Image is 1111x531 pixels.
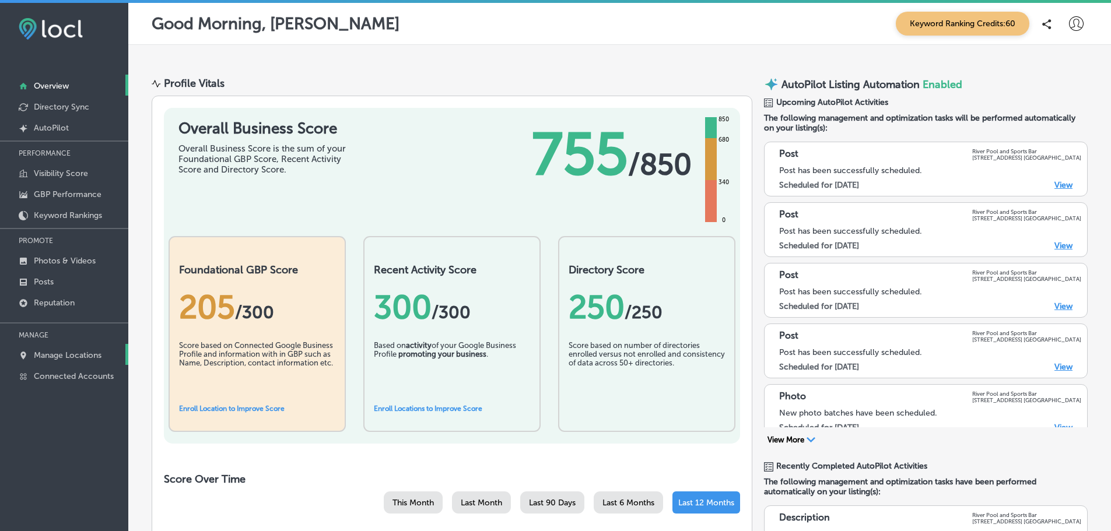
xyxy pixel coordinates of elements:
[779,423,859,432] label: Scheduled for [DATE]
[781,78,920,91] p: AutoPilot Listing Automation
[678,498,734,508] span: Last 12 Months
[972,391,1081,397] p: River Pool and Sports Bar
[374,288,530,326] div: 300
[34,210,102,220] p: Keyword Rankings
[179,341,335,399] div: Score based on Connected Google Business Profile and information with in GBP such as Name, Descri...
[179,263,335,276] h2: Foundational GBP Score
[178,143,353,175] div: Overall Business Score is the sum of your Foundational GBP Score, Recent Activity Score and Direc...
[164,473,740,486] h2: Score Over Time
[923,78,962,91] span: Enabled
[152,14,399,33] p: Good Morning, [PERSON_NAME]
[34,102,89,112] p: Directory Sync
[779,362,859,372] label: Scheduled for [DATE]
[779,512,830,525] p: Description
[776,461,927,471] span: Recently Completed AutoPilot Activities
[972,215,1081,221] p: [STREET_ADDRESS] [GEOGRAPHIC_DATA]
[1054,301,1073,311] a: View
[34,256,96,266] p: Photos & Videos
[34,168,88,178] p: Visibility Score
[1054,241,1073,251] a: View
[398,350,486,358] b: promoting your business
[972,148,1081,154] p: River Pool and Sports Bar
[972,512,1081,518] p: River Pool and Sports Bar
[779,180,859,190] label: Scheduled for [DATE]
[972,330,1081,336] p: River Pool and Sports Bar
[779,269,798,282] p: Post
[432,302,471,323] span: /300
[569,288,725,326] div: 250
[164,77,225,90] div: Profile Vitals
[779,226,1081,236] div: Post has been successfully scheduled.
[764,477,1088,497] span: The following management and optimization tasks have been performed automatically on your listing...
[716,135,731,145] div: 680
[34,123,69,133] p: AutoPilot
[779,241,859,251] label: Scheduled for [DATE]
[34,371,114,381] p: Connected Accounts
[972,397,1081,403] p: [STREET_ADDRESS] [GEOGRAPHIC_DATA]
[779,148,798,161] p: Post
[972,518,1081,525] p: [STREET_ADDRESS] [GEOGRAPHIC_DATA]
[764,435,819,445] button: View More
[779,209,798,221] p: Post
[532,119,628,189] span: 755
[602,498,654,508] span: Last 6 Months
[779,287,1081,297] div: Post has been successfully scheduled.
[776,97,888,107] span: Upcoming AutoPilot Activities
[1054,180,1073,190] a: View
[720,216,728,225] div: 0
[1054,423,1073,432] a: View
[34,298,75,308] p: Reputation
[374,263,530,276] h2: Recent Activity Score
[896,12,1029,36] span: Keyword Ranking Credits: 60
[569,263,725,276] h2: Directory Score
[779,166,1081,175] div: Post has been successfully scheduled.
[19,18,83,40] img: fda3e92497d09a02dc62c9cd864e3231.png
[569,341,725,399] div: Score based on number of directories enrolled versus not enrolled and consistency of data across ...
[374,341,530,399] div: Based on of your Google Business Profile .
[392,498,434,508] span: This Month
[1054,362,1073,372] a: View
[972,209,1081,215] p: River Pool and Sports Bar
[178,119,353,138] h1: Overall Business Score
[374,405,482,413] a: Enroll Locations to Improve Score
[34,81,69,91] p: Overview
[779,408,1081,418] div: New photo batches have been scheduled.
[972,336,1081,343] p: [STREET_ADDRESS] [GEOGRAPHIC_DATA]
[34,277,54,287] p: Posts
[764,77,779,92] img: autopilot-icon
[972,276,1081,282] p: [STREET_ADDRESS] [GEOGRAPHIC_DATA]
[235,302,274,323] span: / 300
[779,301,859,311] label: Scheduled for [DATE]
[529,498,576,508] span: Last 90 Days
[179,288,335,326] div: 205
[779,347,1081,357] div: Post has been successfully scheduled.
[716,178,731,187] div: 340
[764,113,1088,133] span: The following management and optimization tasks will be performed automatically on your listing(s):
[406,341,432,350] b: activity
[972,269,1081,276] p: River Pool and Sports Bar
[625,302,663,323] span: /250
[461,498,502,508] span: Last Month
[779,330,798,343] p: Post
[716,115,731,124] div: 850
[34,350,101,360] p: Manage Locations
[628,147,692,182] span: / 850
[34,189,101,199] p: GBP Performance
[779,391,806,403] p: Photo
[972,154,1081,161] p: [STREET_ADDRESS] [GEOGRAPHIC_DATA]
[179,405,285,413] a: Enroll Location to Improve Score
